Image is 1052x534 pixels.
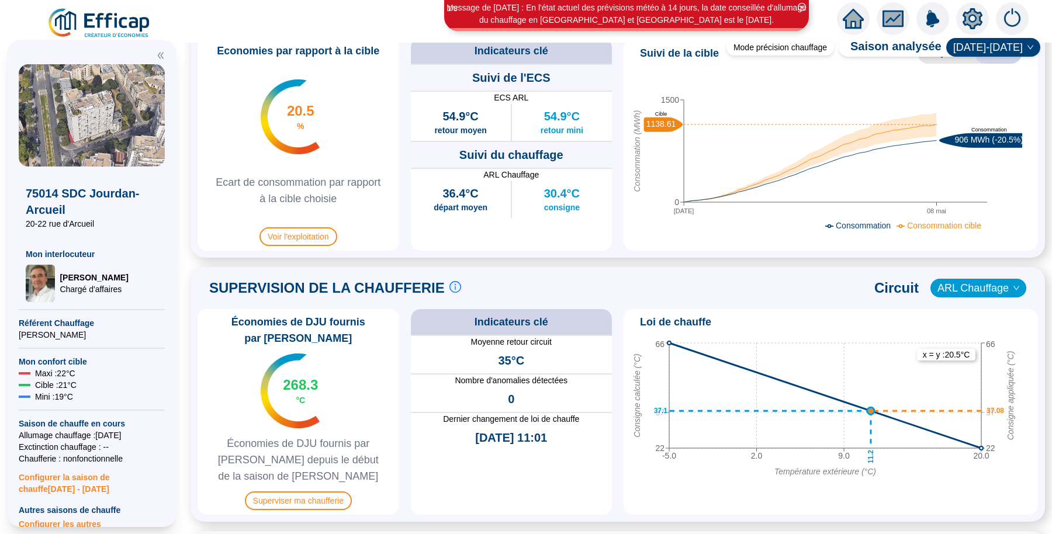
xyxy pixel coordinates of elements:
[411,92,612,103] span: ECS ARL
[19,418,165,429] span: Saison de chauffe en cours
[26,185,158,218] span: 75014 SDC Jourdan-Arcueil
[446,2,807,26] div: Message de [DATE] : En l'état actuel des prévisions météo à 14 jours, la date conseillée d'alluma...
[287,102,314,120] span: 20.5
[843,8,864,29] span: home
[26,265,55,302] img: Chargé d'affaires
[508,391,514,407] span: 0
[259,227,337,246] span: Voir l'exploitation
[954,135,1023,144] text: 906 MWh (-20.5%)
[962,8,983,29] span: setting
[544,202,580,213] span: consigne
[836,221,891,230] span: Consommation
[297,120,304,132] span: %
[209,279,445,297] span: SUPERVISION DE LA CHAUFFERIE
[35,379,77,391] span: Cible : 21 °C
[475,43,548,59] span: Indicateurs clé
[26,218,158,230] span: 20-22 rue d'Arcueil
[674,197,679,207] tspan: 0
[475,429,547,446] span: [DATE] 11:01
[202,435,394,484] span: Économies de DJU fournis par [PERSON_NAME] depuis le début de la saison de [PERSON_NAME]
[986,407,995,417] tspan: 37
[19,504,165,516] span: Autres saisons de chauffe
[839,38,942,57] span: Saison analysée
[662,451,676,460] tspan: -5.0
[19,441,165,453] span: Exctinction chauffage : --
[640,45,719,61] span: Suivi de la cible
[726,39,834,56] div: Mode précision chauffage
[411,413,612,425] span: Dernier changement de loi de chauffe
[798,3,806,11] span: close-circle
[654,407,668,415] text: 37.1
[655,443,665,453] tspan: 22
[283,376,318,394] span: 268.3
[459,147,563,163] span: Suivi du chauffage
[1027,44,1034,51] span: down
[971,127,1007,133] text: Consommation
[867,450,875,464] text: 11.2
[47,7,153,40] img: efficap energie logo
[296,394,305,406] span: °C
[19,329,165,341] span: [PERSON_NAME]
[544,185,580,202] span: 30.4°C
[541,124,583,136] span: retour mini
[986,339,995,349] tspan: 66
[953,39,1033,56] span: 2024-2025
[19,464,165,495] span: Configurer la saison de chauffe [DATE] - [DATE]
[655,407,665,417] tspan: 37
[996,2,1029,35] img: alerts
[916,2,949,35] img: alerts
[60,283,128,295] span: Chargé d'affaires
[434,124,486,136] span: retour moyen
[498,352,524,369] span: 35°C
[640,314,711,330] span: Loi de chauffe
[35,367,75,379] span: Maxi : 22 °C
[1013,285,1020,292] span: down
[838,451,850,460] tspan: 9.0
[751,451,763,460] tspan: 2.0
[475,314,548,330] span: Indicateurs clé
[472,70,551,86] span: Suivi de l'ECS
[19,453,165,464] span: Chaufferie : non fonctionnelle
[544,108,580,124] span: 54.9°C
[661,95,679,105] tspan: 1500
[1006,351,1015,441] tspan: Consigne appliquée (°C)
[434,202,487,213] span: départ moyen
[411,169,612,181] span: ARL Chauffage
[202,174,394,207] span: Ecart de consommation par rapport à la cible choisie
[646,119,676,129] text: 1138.61
[442,108,478,124] span: 54.9°C
[927,207,946,214] tspan: 08 mai
[907,221,981,230] span: Consommation cible
[202,314,394,346] span: Économies de DJU fournis par [PERSON_NAME]
[674,207,694,214] tspan: [DATE]
[26,248,158,260] span: Mon interlocuteur
[449,281,461,293] span: info-circle
[655,111,667,117] text: Cible
[632,110,642,192] tspan: Consommation (MWh)
[19,356,165,367] span: Mon confort cible
[157,51,165,60] span: double-left
[245,491,352,510] span: Superviser ma chaufferie
[937,279,1019,297] span: ARL Chauffage
[19,317,165,329] span: Référent Chauffage
[447,4,458,13] i: 1 / 3
[923,350,970,359] text: x = y : 20.5 °C
[411,375,612,386] span: Nombre d'anomalies détectées
[60,272,128,283] span: [PERSON_NAME]
[987,407,1004,415] text: 37.08
[35,391,73,403] span: Mini : 19 °C
[411,336,612,348] span: Moyenne retour circuit
[442,185,478,202] span: 36.4°C
[632,353,642,437] tspan: Consigne calculée (°C)
[874,279,919,297] span: Circuit
[774,467,876,476] tspan: Température extérieure (°C)
[261,353,320,428] img: indicateur températures
[883,8,904,29] span: fund
[261,79,320,154] img: indicateur températures
[210,43,386,59] span: Economies par rapport à la cible
[19,429,165,441] span: Allumage chauffage : [DATE]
